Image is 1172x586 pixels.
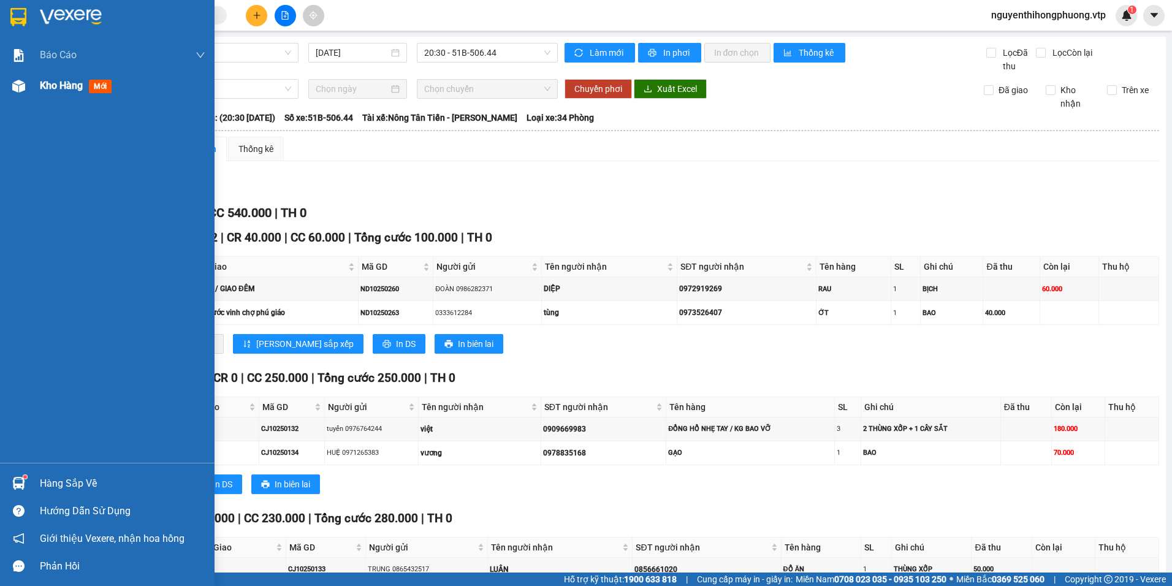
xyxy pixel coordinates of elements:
[213,478,232,491] span: In DS
[261,480,270,490] span: printer
[289,541,353,554] span: Mã GD
[327,447,416,458] div: HUỆ 0971265383
[368,564,485,574] div: TRUNG 0865432517
[261,447,322,458] div: CJ10250134
[186,111,275,124] span: Chuyến: (20:30 [DATE])
[981,7,1116,23] span: nguyenthihongphuong.vtp
[545,260,665,273] span: Tên người nhận
[419,441,541,465] td: vương
[1130,6,1134,14] span: 1
[1042,284,1097,294] div: 60.000
[200,541,273,554] span: ĐC Giao
[893,308,918,318] div: 1
[973,564,1030,574] div: 50.000
[782,538,861,558] th: Tên hàng
[636,541,768,554] span: SĐT người nhận
[275,5,296,26] button: file-add
[644,85,652,94] span: download
[286,558,366,582] td: CJ10250133
[680,260,804,273] span: SĐT người nhận
[12,49,25,62] img: solution-icon
[590,46,625,59] span: Làm mới
[488,558,633,582] td: LUÂN
[677,301,816,325] td: 0973526407
[327,424,416,434] div: tuyến 0976764244
[1117,83,1154,97] span: Trên xe
[12,80,25,93] img: warehouse-icon
[1032,538,1095,558] th: Còn lại
[972,538,1032,558] th: Đã thu
[40,47,77,63] span: Báo cáo
[543,447,664,459] div: 0978835168
[348,230,351,245] span: |
[543,424,664,435] div: 0909669983
[648,48,658,58] span: printer
[679,283,814,295] div: 0972919269
[259,441,325,465] td: CJ10250134
[424,371,427,385] span: |
[861,538,892,558] th: SL
[818,308,889,318] div: ỚT
[238,511,241,525] span: |
[328,400,406,414] span: Người gửi
[863,424,999,434] div: 2 THÙNG XỐP + 1 CÂY SẮT
[13,560,25,572] span: message
[634,79,707,99] button: downloadXuất Excel
[490,564,630,576] div: LUÂN
[360,308,431,318] div: ND10250263
[544,307,675,319] div: tùng
[923,284,981,294] div: BỊCH
[668,447,832,458] div: GẠO
[1054,424,1102,434] div: 180.000
[251,474,320,494] button: printerIn biên lai
[542,301,678,325] td: tùng
[657,82,697,96] span: Xuất Excel
[396,337,416,351] span: In DS
[921,257,984,277] th: Ghi chú
[194,307,356,319] div: cx phước vinh chợ phú giáo
[247,371,308,385] span: CC 250.000
[284,111,353,124] span: Số xe: 51B-506.44
[861,397,1001,417] th: Ghi chú
[311,371,314,385] span: |
[362,111,517,124] span: Tài xế: Nông Tân Tiến - [PERSON_NAME]
[985,308,1038,318] div: 40.000
[188,400,247,414] span: ĐC Giao
[697,573,793,586] span: Cung cấp máy in - giấy in:
[259,417,325,441] td: CJ10250132
[1054,573,1056,586] span: |
[1128,6,1136,14] sup: 1
[427,511,452,525] span: TH 0
[256,337,354,351] span: [PERSON_NAME] sắp xếp
[420,447,539,459] div: vương
[893,284,918,294] div: 1
[369,541,475,554] span: Người gửi
[281,11,289,20] span: file-add
[10,8,26,26] img: logo-vxr
[949,577,953,582] span: ⚪️
[1149,10,1160,21] span: caret-down
[894,564,969,574] div: THÙNG XỐP
[679,307,814,319] div: 0973526407
[362,260,420,273] span: Mã GD
[783,48,794,58] span: bar-chart
[12,477,25,490] img: warehouse-icon
[541,417,667,441] td: 0909669983
[527,111,594,124] span: Loại xe: 34 Phòng
[359,277,433,301] td: ND10250260
[544,283,675,295] div: DIỆP
[1048,46,1094,59] span: Lọc Còn lại
[783,564,859,574] div: ĐỒ ĂN
[238,142,273,156] div: Thống kê
[863,447,999,458] div: BAO
[436,260,528,273] span: Người gửi
[261,424,322,434] div: CJ10250132
[89,80,112,93] span: mới
[638,43,701,63] button: printerIn phơi
[382,340,391,349] span: printer
[253,11,261,20] span: plus
[180,511,235,525] span: CR 50.000
[196,50,205,60] span: down
[666,397,835,417] th: Tên hàng
[281,205,306,220] span: TH 0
